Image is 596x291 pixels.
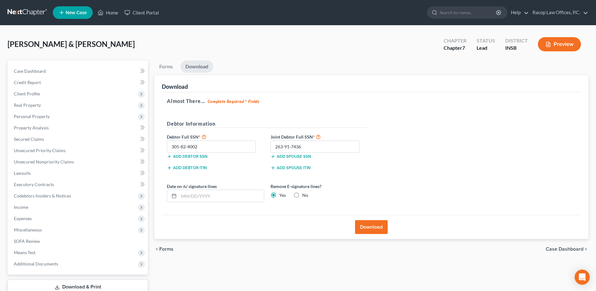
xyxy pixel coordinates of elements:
[14,148,66,153] span: Unsecured Priority Claims
[477,37,495,44] div: Status
[477,44,495,52] div: Lead
[9,66,148,77] a: Case Dashboard
[440,7,497,18] input: Search by name...
[14,80,41,85] span: Credit Report
[444,44,467,52] div: Chapter
[14,193,71,198] span: Codebtors Insiders & Notices
[14,136,44,142] span: Secured Claims
[154,60,178,73] a: Forms
[14,238,40,244] span: SOFA Review
[9,145,148,156] a: Unsecured Priority Claims
[14,68,46,74] span: Case Dashboard
[444,37,467,44] div: Chapter
[167,154,207,159] button: Add debtor SSN
[66,10,87,15] span: New Case
[14,216,32,221] span: Expenses
[9,122,148,134] a: Property Analysis
[271,183,368,190] label: Remove E-signature lines?
[180,60,213,73] a: Download
[162,83,188,90] div: Download
[279,192,286,198] label: Yes
[355,220,388,234] button: Download
[9,168,148,179] a: Lawsuits
[14,159,74,164] span: Unsecured Nonpriority Claims
[8,39,135,48] span: [PERSON_NAME] & [PERSON_NAME]
[154,247,182,252] button: chevron_left Forms
[95,7,121,18] a: Home
[121,7,162,18] a: Client Portal
[14,170,31,176] span: Lawsuits
[9,77,148,88] a: Credit Report
[302,192,308,198] label: No
[271,140,359,153] input: XXX-XX-XXXX
[538,37,581,51] button: Preview
[271,154,311,159] button: Add spouse SSN
[14,261,58,266] span: Additional Documents
[9,236,148,247] a: SOFA Review
[462,45,465,51] span: 7
[546,247,583,252] span: Case Dashboard
[9,134,148,145] a: Secured Claims
[14,250,36,255] span: Means Test
[505,37,528,44] div: District
[9,156,148,168] a: Unsecured Nonpriority Claims
[575,270,590,285] div: Open Intercom Messenger
[14,125,49,130] span: Property Analysis
[505,44,528,52] div: INSB
[9,179,148,190] a: Executory Contracts
[267,133,371,140] label: Joint Debtor Full SSN
[14,91,40,96] span: Client Profile
[164,133,267,140] label: Debtor Full SSN
[14,114,50,119] span: Personal Property
[179,190,264,202] input: MM/DD/YYYY
[167,120,368,128] h5: Debtor Information
[508,7,529,18] a: Help
[271,165,310,170] button: Add spouse ITIN
[529,7,588,18] a: Racop Law Offices, P.C.
[167,140,256,153] input: XXX-XX-XXXX
[159,247,173,252] span: Forms
[167,97,576,105] h5: Almost There...
[167,183,217,190] label: Date on /s/ signature lines
[546,247,588,252] a: Case Dashboard chevron_right
[14,182,54,187] span: Executory Contracts
[14,204,28,210] span: Income
[208,99,260,104] strong: Complete Required * Fields
[14,227,42,232] span: Miscellaneous
[154,247,159,252] i: chevron_left
[583,247,588,252] i: chevron_right
[167,165,207,170] button: Add debtor ITIN
[14,102,41,108] span: Real Property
